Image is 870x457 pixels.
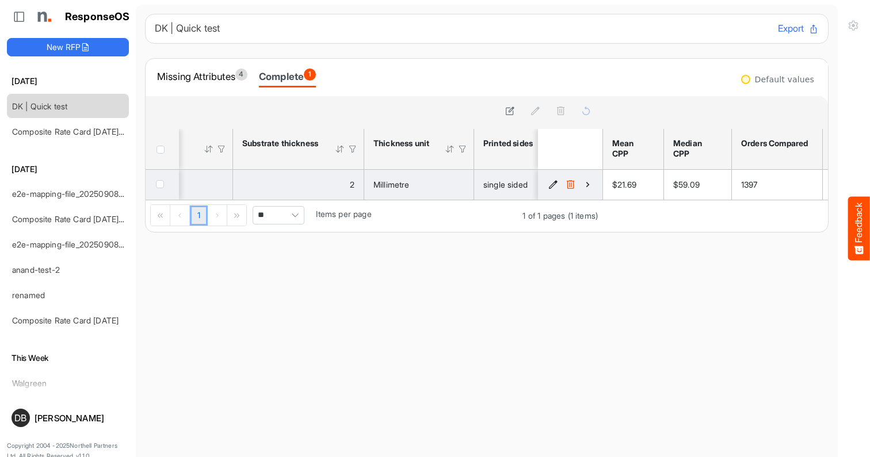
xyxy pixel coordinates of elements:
h6: [DATE] [7,75,129,87]
span: 1 of 1 pages [522,211,565,220]
span: 1 [304,68,316,81]
td: checkbox [146,170,179,200]
span: 4 [235,68,247,81]
span: DB [14,413,26,422]
div: Go to first page [151,205,170,226]
a: Composite Rate Card [DATE] [12,315,119,325]
button: Delete [564,179,576,191]
div: Go to next page [208,205,227,226]
button: Export [778,21,819,36]
span: $21.69 [612,180,636,189]
div: Thickness unit [373,138,430,148]
td: $21.69 is template cell Column Header mean-cpp [603,170,664,200]
td: single sided is template cell Column Header httpsnorthellcomontologiesmapping-rulesmanufacturingh... [474,170,578,200]
div: Printed sides [483,138,533,148]
img: Northell [32,5,55,28]
a: Composite Rate Card [DATE]_smaller [12,214,148,224]
th: Header checkbox [146,129,179,169]
span: 2 [350,180,354,189]
span: single sided [483,180,528,189]
div: Complete [259,68,316,85]
div: Go to previous page [170,205,190,226]
button: New RFP [7,38,129,56]
span: (1 items) [568,211,598,220]
div: Default values [755,75,814,83]
button: Feedback [848,197,870,261]
span: $59.09 [673,180,700,189]
span: Millimetre [373,180,410,189]
a: renamed [12,290,45,300]
td: $59.09 is template cell Column Header median-cpp [664,170,732,200]
h6: This Week [7,352,129,364]
div: Median CPP [673,138,719,159]
h6: DK | Quick test [155,24,769,33]
td: 48dd47b7-dc62-45f4-ad26-6c75e2f23a7a is template cell Column Header [538,170,605,200]
div: [PERSON_NAME] [35,414,124,422]
div: Filter Icon [348,144,358,154]
td: 1397 is template cell Column Header orders-compared [732,170,823,200]
button: Edit [547,179,559,191]
div: Pager Container [146,200,602,232]
div: Mean CPP [612,138,651,159]
span: Items per page [316,209,371,219]
td: 2 is template cell Column Header httpsnorthellcomontologiesmapping-rulesmaterialhassubstratemater... [233,170,364,200]
span: Pagerdropdown [253,206,304,224]
a: Page 1 of 1 Pages [190,205,208,226]
a: DK | Quick test [12,101,67,111]
h6: [DATE] [7,163,129,176]
div: Filter Icon [216,144,227,154]
a: Composite Rate Card [DATE] (1) [12,127,129,136]
div: Substrate thickness [242,138,320,148]
a: anand-test-2 [12,265,60,275]
span: 1397 [741,180,758,189]
a: e2e-mapping-file_20250908_161650 [12,239,146,249]
button: View [582,179,593,191]
h1: ResponseOS [65,11,130,23]
td: Millimetre is template cell Column Header httpsnorthellcomontologiesmapping-rulesmaterialhasmater... [364,170,474,200]
div: Missing Attributes [157,68,247,85]
a: e2e-mapping-file_20250908_163537 [12,189,147,199]
div: Go to last page [227,205,246,226]
div: Orders Compared [741,138,810,148]
div: Filter Icon [457,144,468,154]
